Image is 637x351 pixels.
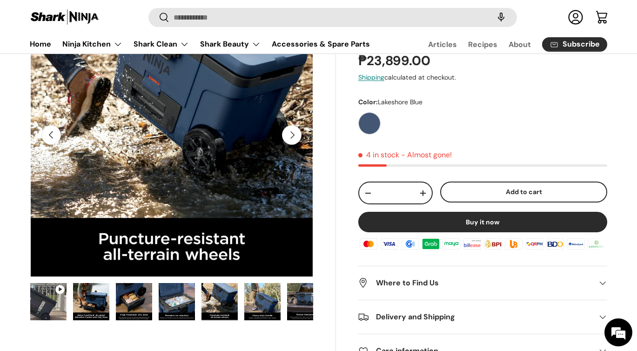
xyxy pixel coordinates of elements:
div: Minimize live chat window [153,5,175,27]
summary: Shark Clean [128,35,194,54]
strong: ₱23,899.00 [358,52,433,69]
p: - Almost gone! [401,150,452,160]
summary: Where to Find Us [358,266,607,300]
speech-search-button: Search by voice [486,7,516,28]
img: visa [379,237,400,251]
summary: Delivery and Shipping [358,300,607,334]
a: Articles [428,35,457,54]
a: Subscribe [542,37,607,52]
span: 4 in stock [358,150,399,160]
img: Ninja FrostVault™ 45qt Wheeled Cooler [201,283,238,320]
h2: Where to Find Us [358,277,592,289]
a: About [509,35,531,54]
img: Ninja FrostVault™ 45qt Wheeled Cooler [287,283,323,320]
img: metrobank [566,237,586,251]
legend: Color: [358,97,422,107]
img: Ninja FrostVault™ 45qt Wheeled Cooler [116,283,152,320]
button: Add to cart [440,182,607,202]
a: Shipping [358,73,384,81]
nav: Primary [30,35,370,54]
img: Ninja FrostVault™ 45qt Wheeled Cooler [244,283,281,320]
div: calculated at checkout. [358,73,607,82]
img: landbank [586,237,607,251]
a: Accessories & Spare Parts [272,35,370,53]
img: grabpay [421,237,441,251]
span: Subscribe [563,41,600,48]
img: billease [462,237,483,251]
h2: Delivery and Shipping [358,311,592,323]
img: ubp [503,237,524,251]
summary: Shark Beauty [194,35,266,54]
a: Home [30,35,51,53]
button: Buy it now [358,212,607,232]
img: maya [441,237,462,251]
div: Chat with us now [48,52,156,64]
img: Ninja FrostVault™ 45qt Wheeled Cooler [30,283,67,320]
nav: Secondary [406,35,607,54]
img: bdo [545,237,565,251]
img: master [358,237,379,251]
img: Ninja FrostVault™ 45qt Wheeled Cooler [73,283,109,320]
span: We're online! [54,117,128,211]
summary: Ninja Kitchen [57,35,128,54]
span: Lakeshore Blue [378,98,422,106]
img: gcash [400,237,420,251]
img: qrph [524,237,545,251]
img: bpi [483,237,503,251]
a: Recipes [468,35,497,54]
img: Shark Ninja Philippines [30,8,100,27]
img: Ninja FrostVault™ 45qt Wheeled Cooler [159,283,195,320]
textarea: Type your message and hit 'Enter' [5,254,177,287]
